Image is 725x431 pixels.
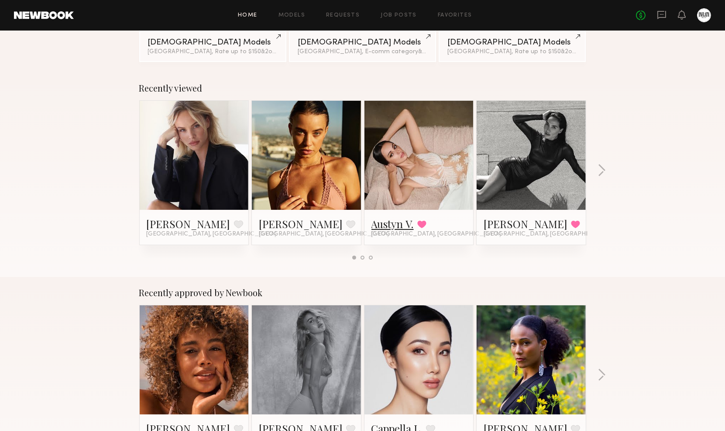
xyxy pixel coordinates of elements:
a: [DEMOGRAPHIC_DATA] Models[GEOGRAPHIC_DATA], Rate up to $150&2other filters [439,29,586,62]
span: [GEOGRAPHIC_DATA], [GEOGRAPHIC_DATA] [484,231,614,238]
a: Favorites [438,13,472,18]
span: & 2 other filter s [261,49,303,55]
span: [GEOGRAPHIC_DATA], [GEOGRAPHIC_DATA] [259,231,389,238]
a: [DEMOGRAPHIC_DATA] Models[GEOGRAPHIC_DATA], Rate up to $150&2other filters [139,29,286,62]
a: Job Posts [381,13,417,18]
div: [GEOGRAPHIC_DATA], Rate up to $150 [148,49,278,55]
div: Recently approved by Newbook [139,287,586,298]
span: [GEOGRAPHIC_DATA], [GEOGRAPHIC_DATA] [147,231,277,238]
div: [GEOGRAPHIC_DATA], E-comm category [298,49,427,55]
span: [GEOGRAPHIC_DATA], [GEOGRAPHIC_DATA] [371,231,502,238]
a: Austyn V. [371,217,414,231]
a: Home [238,13,258,18]
div: [DEMOGRAPHIC_DATA] Models [447,38,577,47]
span: & 2 other filter s [561,49,603,55]
a: [PERSON_NAME] [259,217,343,231]
div: [DEMOGRAPHIC_DATA] Models [148,38,278,47]
a: [PERSON_NAME] [484,217,567,231]
a: [PERSON_NAME] [147,217,230,231]
div: [GEOGRAPHIC_DATA], Rate up to $150 [447,49,577,55]
div: [DEMOGRAPHIC_DATA] Models [298,38,427,47]
a: Models [278,13,305,18]
div: Recently viewed [139,83,586,93]
span: & 4 other filter s [418,49,460,55]
a: [DEMOGRAPHIC_DATA] Models[GEOGRAPHIC_DATA], E-comm category&4other filters [289,29,436,62]
a: Requests [326,13,360,18]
